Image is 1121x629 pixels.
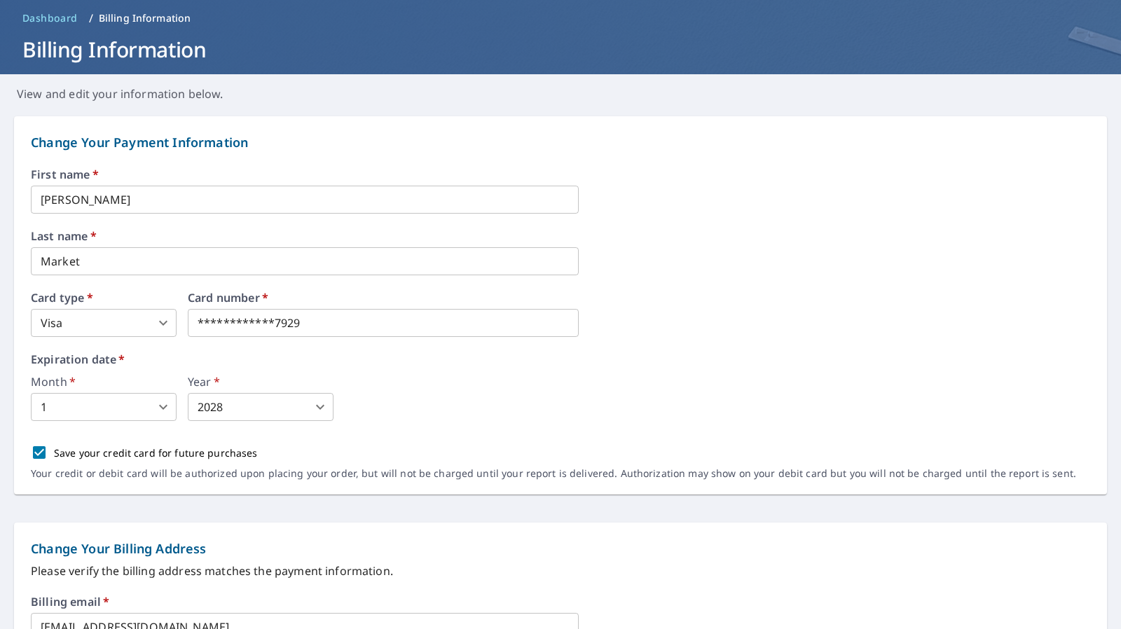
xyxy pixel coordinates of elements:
p: Change Your Payment Information [31,133,1090,152]
label: Month [31,376,177,387]
span: Dashboard [22,11,78,25]
p: Please verify the billing address matches the payment information. [31,562,1090,579]
p: Billing Information [99,11,191,25]
h1: Billing Information [17,35,1104,64]
div: 1 [31,393,177,421]
label: Card number [188,292,579,303]
nav: breadcrumb [17,7,1104,29]
label: First name [31,169,1090,180]
div: Visa [31,309,177,337]
label: Billing email [31,596,109,607]
label: Expiration date [31,354,1090,365]
p: Your credit or debit card will be authorized upon placing your order, but will not be charged unt... [31,467,1076,480]
a: Dashboard [17,7,83,29]
li: / [89,10,93,27]
p: Save your credit card for future purchases [54,445,258,460]
label: Year [188,376,333,387]
label: Last name [31,230,1090,242]
label: Card type [31,292,177,303]
div: 2028 [188,393,333,421]
p: Change Your Billing Address [31,539,1090,558]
